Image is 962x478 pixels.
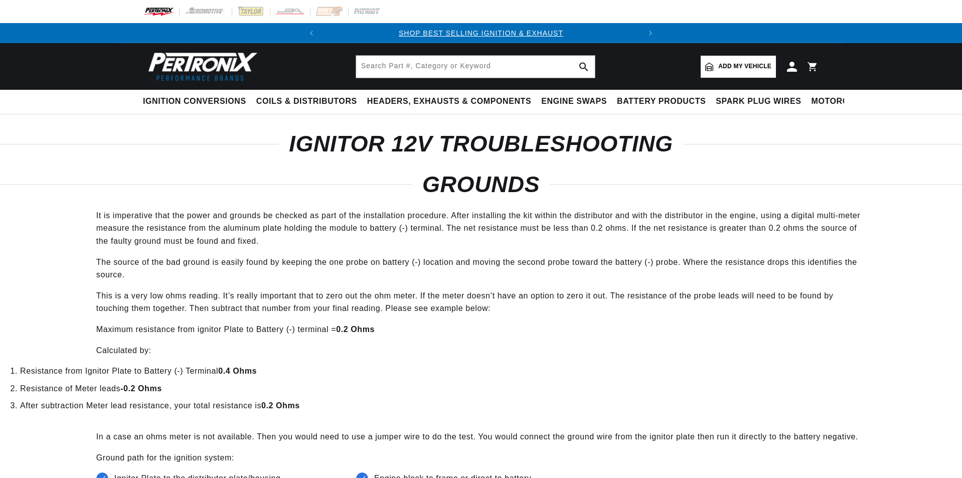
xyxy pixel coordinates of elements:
p: This is a very low ohms reading. It’s really important that to zero out the ohm meter. If the met... [96,289,866,315]
div: 1 of 2 [322,28,640,39]
span: Ignition Conversions [143,96,246,107]
input: Search Part #, Category or Keyword [356,56,595,78]
p: In a case an ohms meter is not available. Then you would need to use a jumper wire to do the test... [96,430,866,443]
button: search button [573,56,595,78]
span: Coils & Distributors [256,96,357,107]
summary: Ignition Conversions [143,90,251,113]
li: After subtraction Meter lead resistance, your total resistance is [20,399,962,412]
div: Announcement [322,28,640,39]
li: Resistance from Ignitor Plate to Battery (-) Terminal [20,365,962,378]
strong: -0.2 Ohms [120,384,162,393]
span: Motorcycle [812,96,871,107]
summary: Battery Products [612,90,711,113]
summary: Motorcycle [807,90,876,113]
summary: Headers, Exhausts & Components [362,90,536,113]
p: Calculated by: [96,344,866,357]
li: Resistance of Meter leads [20,382,962,395]
strong: 0.4 Ohms [218,367,257,375]
button: Translation missing: en.sections.announcements.previous_announcement [301,23,322,43]
strong: 0.2 Ohms [336,325,375,334]
a: Add my vehicle [701,56,776,78]
slideshow-component: Translation missing: en.sections.announcements.announcement_bar [118,23,844,43]
p: The source of the bad ground is easily found by keeping the one probe on battery (-) location and... [96,256,866,281]
span: Engine Swaps [541,96,607,107]
button: Translation missing: en.sections.announcements.next_announcement [640,23,661,43]
span: Battery Products [617,96,706,107]
summary: Engine Swaps [536,90,612,113]
summary: Coils & Distributors [251,90,362,113]
p: Maximum resistance from ignitor Plate to Battery (-) terminal = [96,323,866,336]
img: Pertronix [143,49,258,84]
p: It is imperative that the power and grounds be checked as part of the installation procedure. Aft... [96,209,866,248]
summary: Spark Plug Wires [711,90,806,113]
span: Spark Plug Wires [716,96,801,107]
a: SHOP BEST SELLING IGNITION & EXHAUST [399,29,563,37]
strong: 0.2 Ohms [261,401,300,410]
p: Ground path for the ignition system: [96,451,866,464]
span: Headers, Exhausts & Components [367,96,531,107]
span: Add my vehicle [718,62,771,71]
